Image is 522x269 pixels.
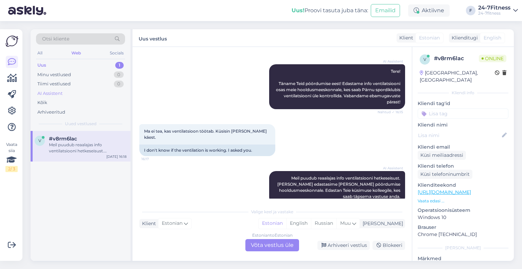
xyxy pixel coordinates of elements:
[311,218,336,229] div: Russian
[418,245,508,251] div: [PERSON_NAME]
[292,7,304,14] b: Uus!
[418,170,472,179] div: Küsi telefoninumbrit
[418,121,508,129] p: Kliendi nimi
[478,5,518,16] a: 24-7Fitness24-7fitness
[466,6,475,15] div: F
[378,110,403,115] span: Nähtud ✓ 16:15
[141,156,167,162] span: 16:17
[5,166,18,172] div: 2 / 3
[378,59,403,64] span: AI Assistent
[38,138,41,143] span: v
[42,35,69,43] span: Otsi kliente
[418,163,508,170] p: Kliendi telefon
[259,218,286,229] div: Estonian
[434,54,479,63] div: # v8rm6lac
[277,175,401,199] span: Meil puudub reaalajas info ventilatsiooni hetkeseisust. [PERSON_NAME] edastasime [PERSON_NAME] pö...
[419,34,440,41] span: Estonian
[245,239,299,251] div: Võta vestlus üle
[397,34,413,41] div: Klient
[49,136,77,142] span: #v8rm6lac
[114,81,124,87] div: 0
[36,49,44,57] div: All
[418,255,508,262] p: Märkmed
[418,100,508,107] p: Kliendi tag'id
[371,4,400,17] button: Emailid
[286,218,311,229] div: English
[418,231,508,238] p: Chrome [TECHNICAL_ID]
[139,209,405,215] div: Valige keel ja vastake
[115,62,124,69] div: 1
[418,108,508,119] input: Lisa tag
[37,99,47,106] div: Kõik
[418,90,508,96] div: Kliendi info
[340,220,351,226] span: Muu
[139,33,167,43] label: Uus vestlus
[478,11,510,16] div: 24-7fitness
[108,49,125,57] div: Socials
[114,71,124,78] div: 0
[378,166,403,171] span: AI Assistent
[418,224,508,231] p: Brauser
[418,189,471,195] a: [URL][DOMAIN_NAME]
[37,81,71,87] div: Tiimi vestlused
[37,62,46,69] div: Uus
[144,129,268,140] span: Ma ei tea, kas ventilatsioon töötab. Küsisin [PERSON_NAME] käest.
[37,90,63,97] div: AI Assistent
[70,49,82,57] div: Web
[423,57,426,62] span: v
[418,198,508,204] p: Vaata edasi ...
[5,35,18,48] img: Askly Logo
[106,154,126,159] div: [DATE] 16:18
[418,151,466,160] div: Küsi meiliaadressi
[360,220,403,227] div: [PERSON_NAME]
[372,241,405,250] div: Blokeeri
[484,34,501,41] span: English
[162,220,182,227] span: Estonian
[139,145,275,156] div: I don't know if the ventilation is working. I asked you.
[139,220,156,227] div: Klient
[418,182,508,189] p: Klienditeekond
[49,142,126,154] div: Meil puudub reaalajas info ventilatsiooni hetkeseisust. [PERSON_NAME] edastasime [PERSON_NAME] pö...
[418,214,508,221] p: Windows 10
[5,141,18,172] div: Vaata siia
[418,132,501,139] input: Lisa nimi
[37,71,71,78] div: Minu vestlused
[479,55,506,62] span: Online
[317,241,370,250] div: Arhiveeri vestlus
[478,5,510,11] div: 24-7Fitness
[292,6,368,15] div: Proovi tasuta juba täna:
[65,121,97,127] span: Uued vestlused
[37,109,65,116] div: Arhiveeritud
[418,207,508,214] p: Operatsioonisüsteem
[418,144,508,151] p: Kliendi email
[420,69,495,84] div: [GEOGRAPHIC_DATA], [GEOGRAPHIC_DATA]
[449,34,478,41] div: Klienditugi
[252,232,293,238] div: Estonian to Estonian
[408,4,450,17] div: Aktiivne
